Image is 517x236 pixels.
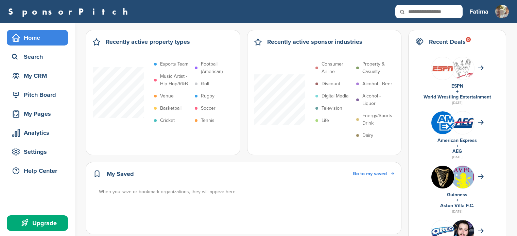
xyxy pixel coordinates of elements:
[7,125,68,141] a: Analytics
[431,166,454,188] img: 13524564 10153758406911519 7648398964988343964 n
[106,37,190,47] h2: Recently active property types
[451,57,474,81] img: Open uri20141112 64162 12gd62f?1415806146
[362,112,394,127] p: Energy/Sports Drink
[437,138,477,143] a: American Express
[322,80,340,88] p: Discount
[451,83,463,89] a: ESPN
[8,7,132,16] a: SponsorPitch
[469,7,488,16] h3: Fatima
[322,105,342,112] p: Television
[322,60,353,75] p: Consumer Airline
[362,60,394,75] p: Property & Casualty
[267,37,362,47] h2: Recently active sponsor industries
[7,106,68,122] a: My Pages
[10,89,68,101] div: Pitch Board
[322,117,329,124] p: Life
[7,163,68,179] a: Help Center
[431,226,454,236] img: Data
[362,80,392,88] p: Alcohol - Beer
[7,68,68,84] a: My CRM
[10,165,68,177] div: Help Center
[353,171,387,177] span: Go to my saved
[201,92,214,100] p: Rugby
[10,127,68,139] div: Analytics
[452,148,462,154] a: AEG
[353,170,394,178] a: Go to my saved
[160,60,188,68] p: Esports Team
[7,30,68,46] a: Home
[201,60,232,75] p: Football (American)
[362,132,373,139] p: Dairy
[415,100,499,106] div: [DATE]
[99,188,395,196] div: When you save or bookmark organizations, they will appear here.
[456,89,459,94] a: +
[466,37,471,42] div: 10
[160,92,174,100] p: Venue
[362,92,394,107] p: Alcohol - Liquor
[451,166,474,198] img: Data?1415810237
[431,111,454,134] img: Amex logo
[10,32,68,44] div: Home
[456,197,459,203] a: +
[201,117,214,124] p: Tennis
[447,192,467,198] a: Guinness
[456,143,459,149] a: +
[431,64,454,73] img: Screen shot 2016 05 05 at 12.09.31 pm
[160,73,191,88] p: Music Artist - Hip Hop/R&B
[451,117,474,128] img: Open uri20141112 64162 1t4610c?1415809572
[10,51,68,63] div: Search
[160,105,182,112] p: Basketball
[7,144,68,160] a: Settings
[469,4,488,19] a: Fatima
[10,70,68,82] div: My CRM
[10,146,68,158] div: Settings
[440,203,475,208] a: Aston Villa F.C.
[10,108,68,120] div: My Pages
[7,87,68,103] a: Pitch Board
[429,37,466,47] h2: Recent Deals
[7,49,68,65] a: Search
[415,154,499,160] div: [DATE]
[201,105,216,112] p: Soccer
[107,169,134,179] h2: My Saved
[415,208,499,215] div: [DATE]
[10,217,68,229] div: Upgrade
[424,94,491,100] a: World Wrestling Entertainment
[160,117,175,124] p: Cricket
[322,92,348,100] p: Digital Media
[201,80,209,88] p: Golf
[7,215,68,231] a: Upgrade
